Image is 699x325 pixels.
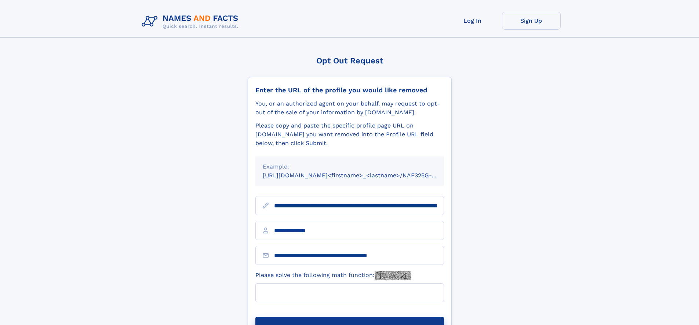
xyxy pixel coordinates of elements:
[255,99,444,117] div: You, or an authorized agent on your behalf, may request to opt-out of the sale of your informatio...
[255,271,411,280] label: Please solve the following math function:
[255,121,444,148] div: Please copy and paste the specific profile page URL on [DOMAIN_NAME] you want removed into the Pr...
[502,12,561,30] a: Sign Up
[263,172,458,179] small: [URL][DOMAIN_NAME]<firstname>_<lastname>/NAF325G-xxxxxxxx
[443,12,502,30] a: Log In
[255,86,444,94] div: Enter the URL of the profile you would like removed
[263,162,437,171] div: Example:
[248,56,452,65] div: Opt Out Request
[139,12,244,32] img: Logo Names and Facts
